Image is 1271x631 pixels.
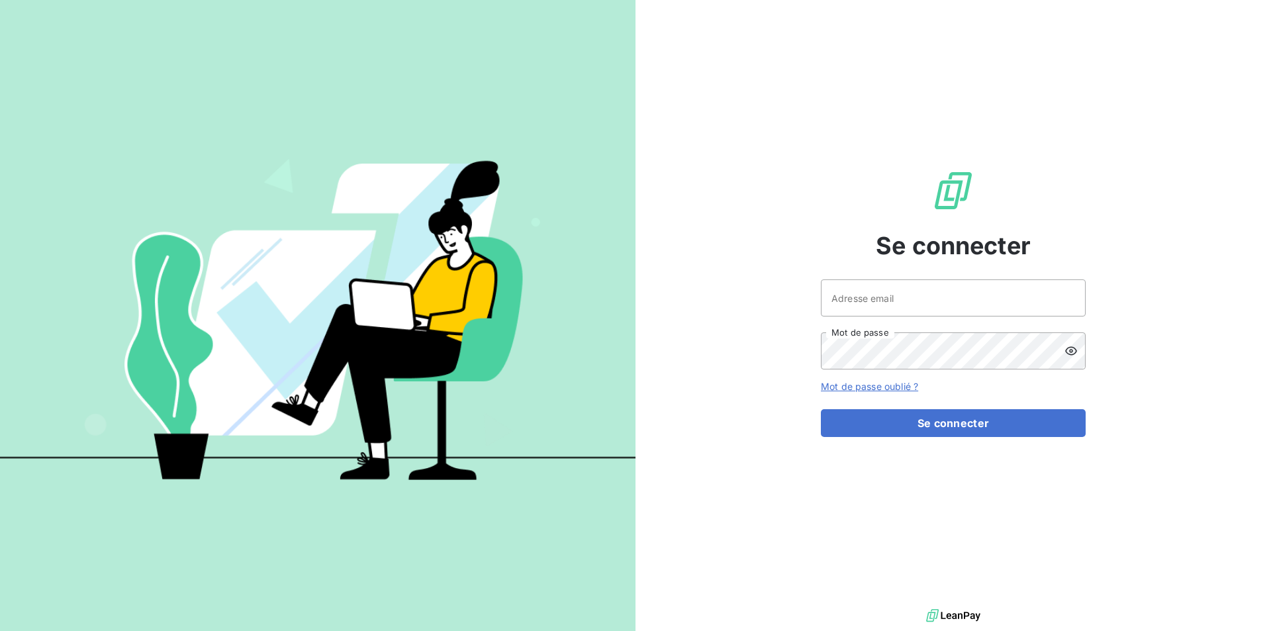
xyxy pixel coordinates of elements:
[821,381,918,392] a: Mot de passe oublié ?
[821,409,1086,437] button: Se connecter
[821,279,1086,316] input: placeholder
[926,606,980,626] img: logo
[876,228,1031,264] span: Se connecter
[932,170,974,212] img: Logo LeanPay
